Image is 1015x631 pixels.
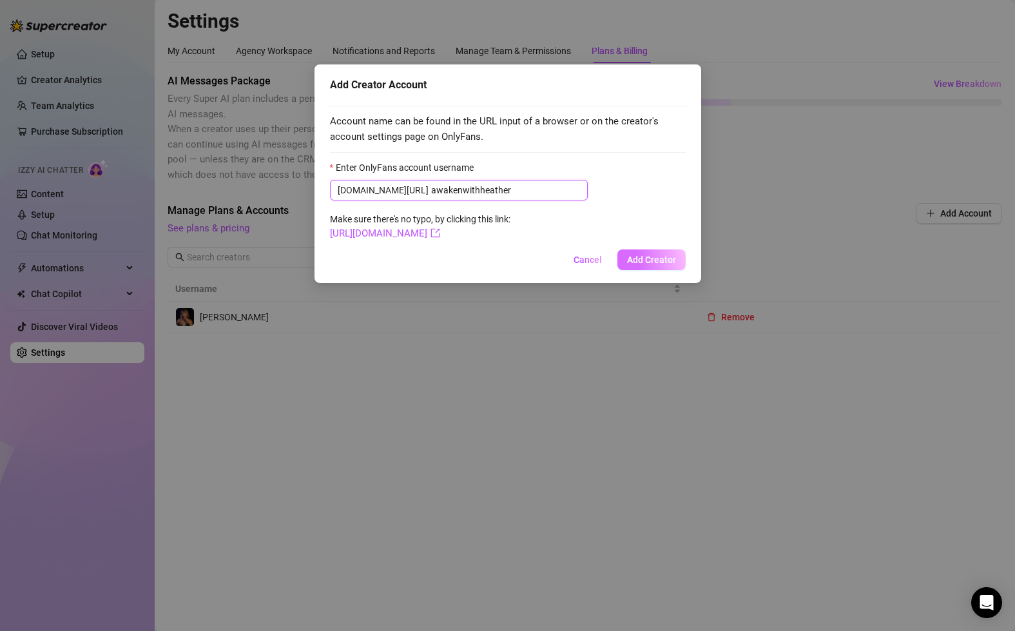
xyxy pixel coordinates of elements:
[338,183,429,197] span: [DOMAIN_NAME][URL]
[330,214,510,238] span: Make sure there's no typo, by clicking this link:
[330,114,686,144] span: Account name can be found in the URL input of a browser or on the creator's account settings page...
[431,183,580,197] input: Enter OnlyFans account username
[330,77,686,93] div: Add Creator Account
[430,228,440,238] span: export
[330,160,482,175] label: Enter OnlyFans account username
[617,249,686,270] button: Add Creator
[563,249,612,270] button: Cancel
[971,587,1002,618] div: Open Intercom Messenger
[330,228,440,239] a: [URL][DOMAIN_NAME]export
[574,255,602,265] span: Cancel
[627,255,676,265] span: Add Creator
